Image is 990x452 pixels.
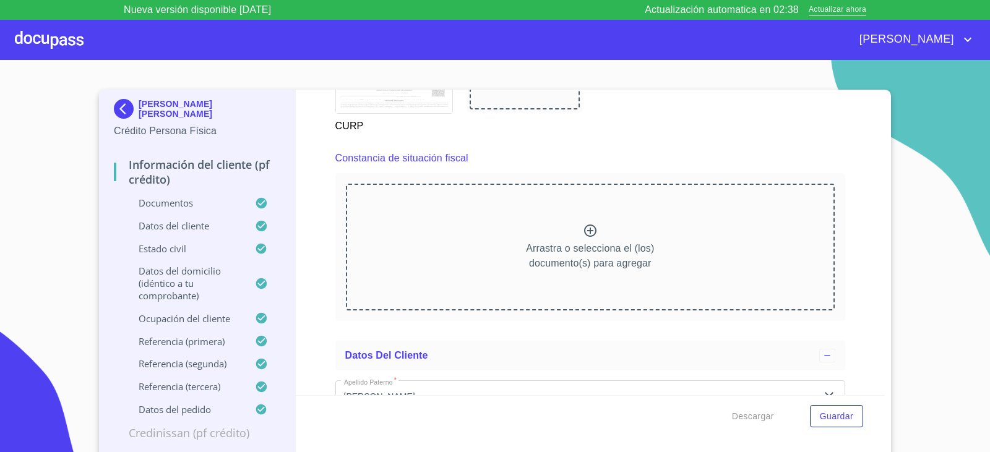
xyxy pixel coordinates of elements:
[139,99,280,119] p: [PERSON_NAME] [PERSON_NAME]
[114,124,280,139] p: Crédito Persona Física
[850,30,975,49] button: account of current user
[114,99,280,124] div: [PERSON_NAME] [PERSON_NAME]
[526,241,654,271] p: Arrastra o selecciona el (los) documento(s) para agregar
[114,197,255,209] p: Documentos
[645,2,799,17] p: Actualización automatica en 02:38
[114,220,255,232] p: Datos del cliente
[335,114,452,134] p: CURP
[345,350,428,360] span: Datos del cliente
[809,4,866,17] span: Actualizar ahora
[732,409,774,424] span: Descargar
[114,403,255,416] p: Datos del pedido
[810,405,863,428] button: Guardar
[114,265,255,302] p: Datos del domicilio (idéntico a tu comprobante)
[114,157,280,187] p: Información del cliente (PF crédito)
[114,425,280,440] p: Credinissan (PF crédito)
[335,151,468,166] p: Constancia de situación fiscal
[114,242,255,255] p: Estado Civil
[114,357,255,370] p: Referencia (segunda)
[727,405,779,428] button: Descargar
[114,335,255,348] p: Referencia (primera)
[822,389,837,404] button: clear input
[850,30,960,49] span: [PERSON_NAME]
[114,380,255,393] p: Referencia (tercera)
[124,2,271,17] p: Nueva versión disponible [DATE]
[114,312,255,325] p: Ocupación del Cliente
[820,409,853,424] span: Guardar
[114,99,139,119] img: Docupass spot blue
[335,341,846,370] div: Datos del cliente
